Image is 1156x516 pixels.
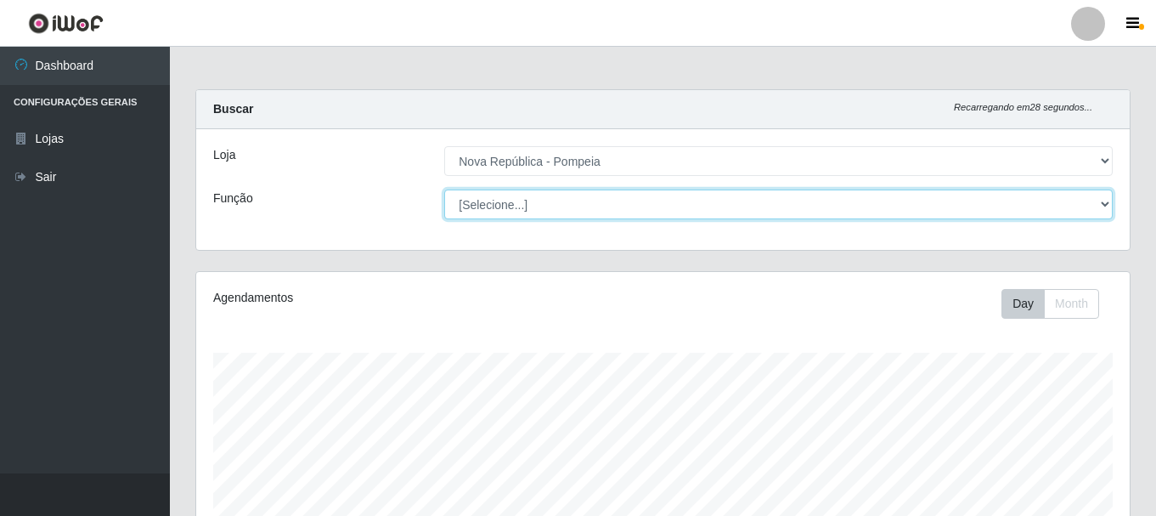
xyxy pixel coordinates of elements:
[1001,289,1045,319] button: Day
[1001,289,1113,319] div: Toolbar with button groups
[1044,289,1099,319] button: Month
[213,102,253,116] strong: Buscar
[213,146,235,164] label: Loja
[954,102,1092,112] i: Recarregando em 28 segundos...
[213,190,253,207] label: Função
[213,289,573,307] div: Agendamentos
[28,13,104,34] img: CoreUI Logo
[1001,289,1099,319] div: First group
